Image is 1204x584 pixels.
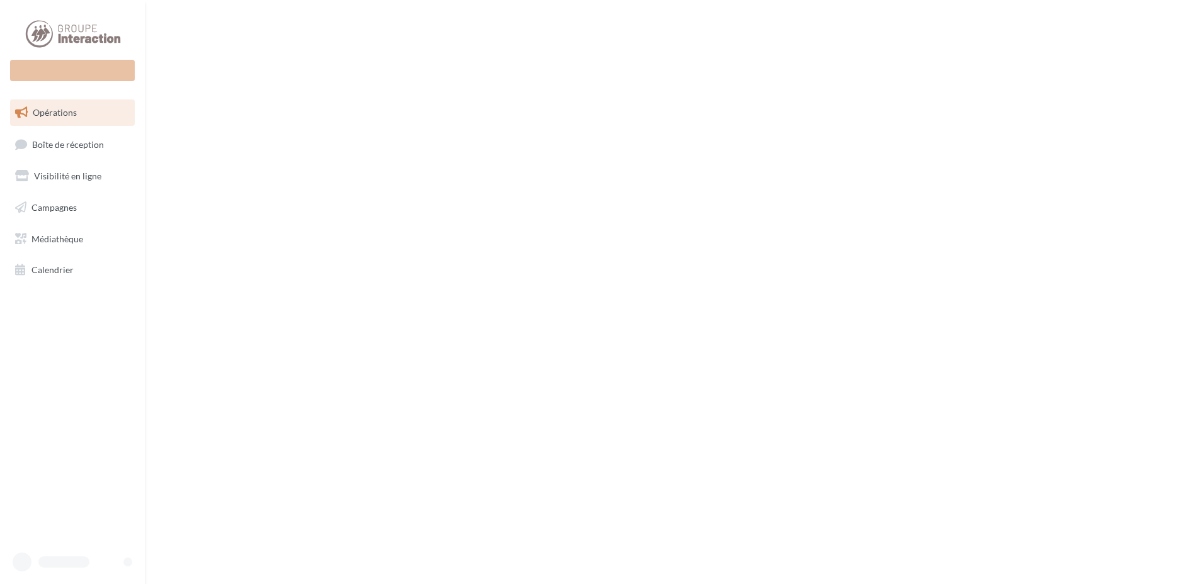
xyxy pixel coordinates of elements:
[8,257,137,283] a: Calendrier
[8,163,137,189] a: Visibilité en ligne
[31,264,74,275] span: Calendrier
[31,233,83,244] span: Médiathèque
[8,131,137,158] a: Boîte de réception
[8,99,137,126] a: Opérations
[34,171,101,181] span: Visibilité en ligne
[10,60,135,81] div: Nouvelle campagne
[8,226,137,252] a: Médiathèque
[32,138,104,149] span: Boîte de réception
[33,107,77,118] span: Opérations
[8,194,137,221] a: Campagnes
[31,202,77,213] span: Campagnes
